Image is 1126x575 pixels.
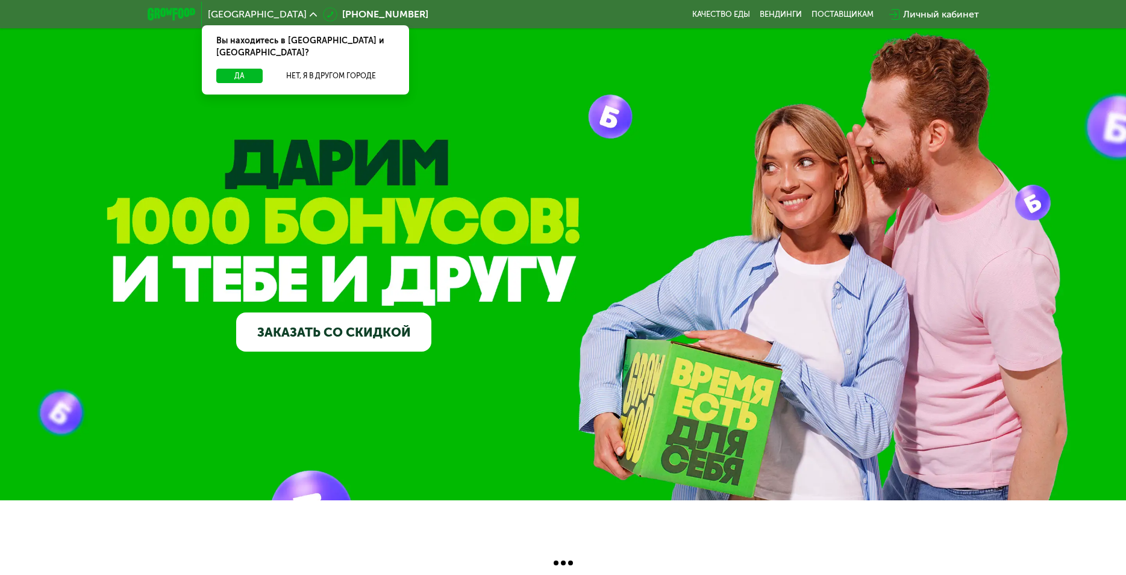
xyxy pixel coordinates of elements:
[216,69,263,83] button: Да
[208,10,307,19] span: [GEOGRAPHIC_DATA]
[760,10,802,19] a: Вендинги
[903,7,979,22] div: Личный кабинет
[812,10,874,19] div: поставщикам
[692,10,750,19] a: Качество еды
[267,69,395,83] button: Нет, я в другом городе
[236,312,431,352] a: Заказать со скидкой
[323,7,428,22] a: [PHONE_NUMBER]
[202,25,409,69] div: Вы находитесь в [GEOGRAPHIC_DATA] и [GEOGRAPHIC_DATA]?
